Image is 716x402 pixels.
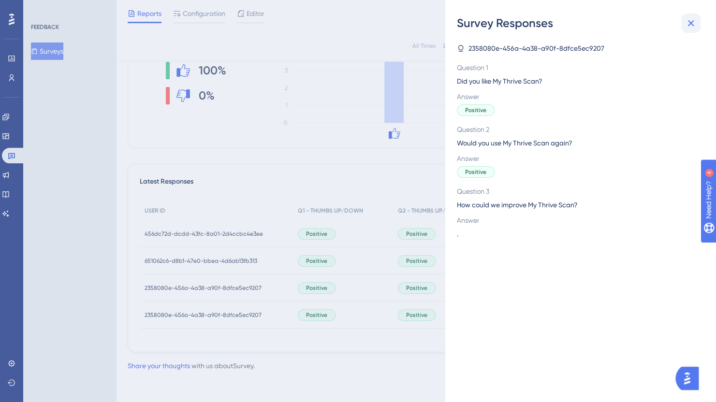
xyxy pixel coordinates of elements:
span: Need Help? [24,2,61,14]
span: Would you use My Thrive Scan again? [457,137,697,149]
span: How could we improve My Thrive Scan? [457,199,697,211]
div: Survey Responses [457,15,704,31]
span: Positive [465,106,486,114]
div: 4 [68,5,71,13]
span: Question 2 [457,124,697,135]
span: Question 3 [457,186,697,197]
span: . [457,228,458,240]
span: Question 1 [457,62,697,73]
span: Answer [457,153,697,164]
span: Positive [465,168,486,176]
iframe: UserGuiding AI Assistant Launcher [675,364,704,393]
span: Answer [457,215,697,226]
span: Answer [457,91,697,102]
span: Did you like My Thrive Scan? [457,75,697,87]
span: 2358080e-456a-4a38-a90f-8dfce5ec9207 [468,43,604,54]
